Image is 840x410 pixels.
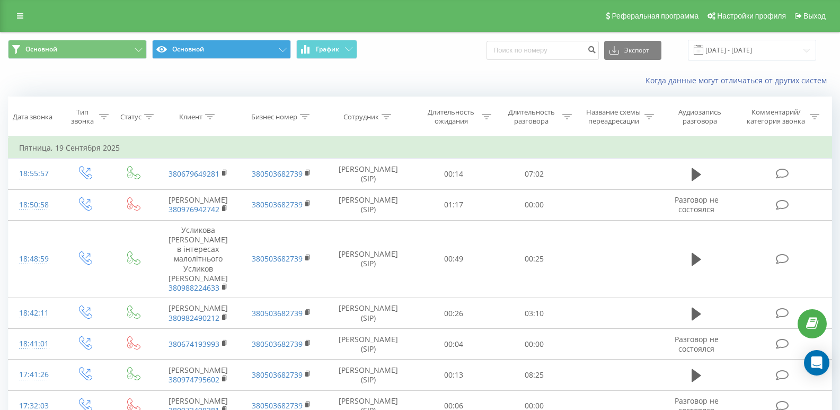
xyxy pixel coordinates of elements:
[413,360,494,390] td: 00:13
[252,308,303,318] a: 380503682739
[423,108,479,126] div: Длительность ожидания
[252,339,303,349] a: 380503682739
[296,40,357,59] button: График
[19,334,49,354] div: 18:41:01
[19,195,49,215] div: 18:50:58
[169,374,219,385] a: 380974795602
[413,329,494,360] td: 00:04
[494,298,574,329] td: 03:10
[675,195,719,214] span: Разговор не состоялся
[323,220,413,298] td: [PERSON_NAME] (SIP)
[251,112,297,121] div: Бизнес номер
[152,40,291,59] button: Основной
[252,254,303,264] a: 380503682739
[252,199,303,210] a: 380503682739
[69,108,96,126] div: Тип звонка
[169,283,219,293] a: 380988224633
[252,370,303,380] a: 380503682739
[156,189,240,220] td: [PERSON_NAME]
[803,12,826,20] span: Выход
[169,204,219,214] a: 380976942742
[120,112,142,121] div: Статус
[19,163,49,184] div: 18:55:57
[19,249,49,269] div: 18:48:59
[413,298,494,329] td: 00:26
[156,220,240,298] td: Усликова [PERSON_NAME] в інтересах малолітнього Усликов [PERSON_NAME]
[494,329,574,360] td: 00:00
[323,189,413,220] td: [PERSON_NAME] (SIP)
[604,41,661,60] button: Экспорт
[323,298,413,329] td: [PERSON_NAME] (SIP)
[8,137,832,159] td: Пятница, 19 Сентября 2025
[252,169,303,179] a: 380503682739
[156,298,240,329] td: [PERSON_NAME]
[19,364,49,385] div: 17:41:26
[19,303,49,324] div: 18:42:11
[413,159,494,189] td: 00:14
[646,75,832,85] a: Когда данные могут отличаться от других систем
[169,313,219,323] a: 380982490212
[503,108,560,126] div: Длительность разговора
[323,360,413,390] td: [PERSON_NAME] (SIP)
[494,159,574,189] td: 07:02
[667,108,732,126] div: Аудиозапись разговора
[413,189,494,220] td: 01:17
[343,112,379,121] div: Сотрудник
[8,40,147,59] button: Основной
[13,112,52,121] div: Дата звонка
[487,41,599,60] input: Поиск по номеру
[494,360,574,390] td: 08:25
[585,108,642,126] div: Название схемы переадресации
[169,339,219,349] a: 380674193993
[804,350,829,376] div: Open Intercom Messenger
[745,108,807,126] div: Комментарий/категория звонка
[717,12,786,20] span: Настройки профиля
[316,46,339,53] span: График
[179,112,202,121] div: Клиент
[612,12,698,20] span: Реферальная программа
[494,220,574,298] td: 00:25
[494,189,574,220] td: 00:00
[169,169,219,179] a: 380679649281
[156,360,240,390] td: [PERSON_NAME]
[675,334,719,354] span: Разговор не состоялся
[25,45,57,54] span: Основной
[323,159,413,189] td: [PERSON_NAME] (SIP)
[413,220,494,298] td: 00:49
[323,329,413,360] td: [PERSON_NAME] (SIP)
